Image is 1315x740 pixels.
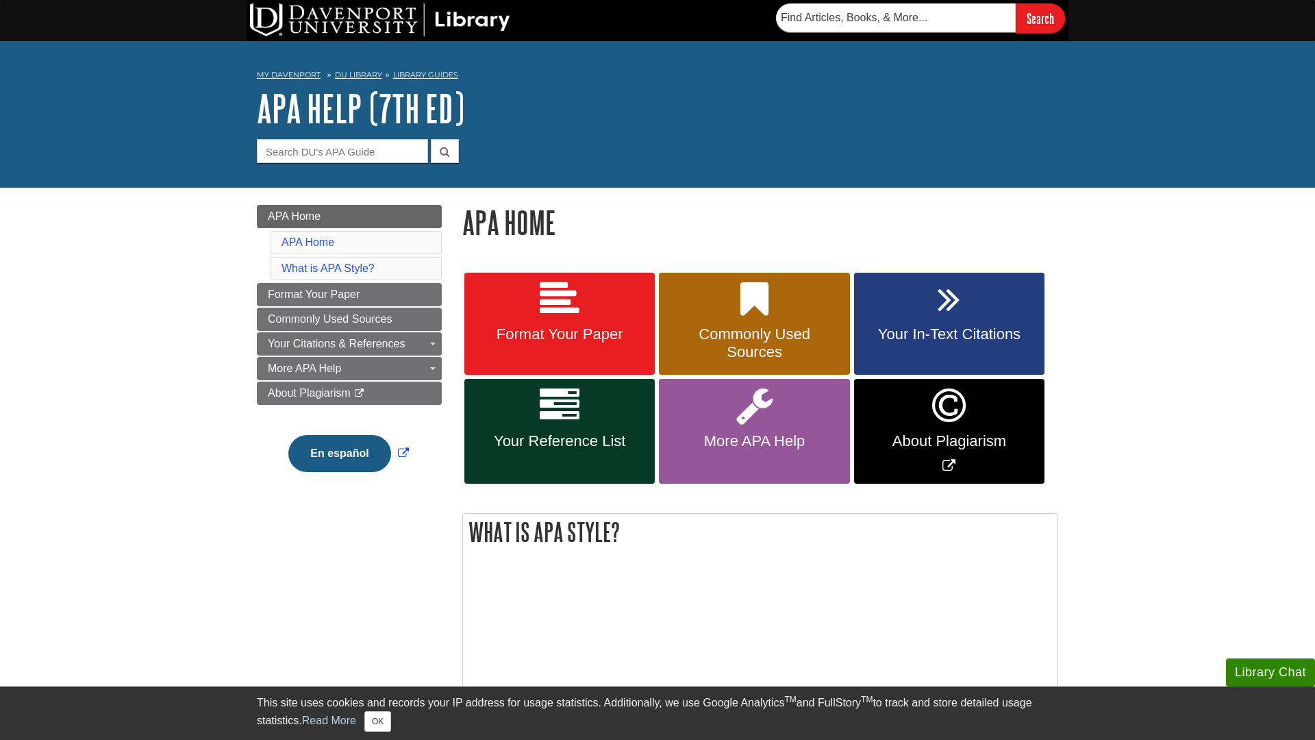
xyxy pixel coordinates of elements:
[335,70,382,79] a: DU Library
[669,432,839,450] span: More APA Help
[462,205,1058,240] h1: APA Home
[257,283,442,306] a: Format Your Paper
[250,3,510,36] img: DU Library
[257,69,321,81] a: My Davenport
[475,325,644,343] span: Format Your Paper
[776,3,1065,33] form: Searches DU Library's articles, books, and more
[257,66,1058,88] nav: breadcrumb
[281,236,334,248] a: APA Home
[854,273,1044,375] a: Your In-Text Citations
[776,3,1016,32] input: Find Articles, Books, & More...
[861,695,873,704] sup: TM
[268,387,351,399] span: About Plagiarism
[1016,3,1065,33] input: Search
[659,379,849,484] a: More APA Help
[268,362,341,374] span: More APA Help
[393,70,458,79] a: Library Guides
[268,338,405,349] span: Your Citations & References
[659,273,849,375] a: Commonly Used Sources
[288,435,390,472] button: En español
[364,711,391,732] button: Close
[784,695,796,704] sup: TM
[268,313,392,325] span: Commonly Used Sources
[463,514,1057,550] h2: What is APA Style?
[257,357,442,380] a: More APA Help
[864,325,1034,343] span: Your In-Text Citations
[464,273,655,375] a: Format Your Paper
[302,715,356,726] a: Read More
[257,205,442,228] a: APA Home
[464,379,655,484] a: Your Reference List
[257,695,1058,732] div: This site uses cookies and records your IP address for usage statistics. Additionally, we use Goo...
[257,205,442,495] div: Guide Page Menu
[854,379,1044,484] a: Link opens in new window
[864,432,1034,450] span: About Plagiarism
[257,382,442,405] a: About Plagiarism
[257,308,442,331] a: Commonly Used Sources
[281,262,375,274] a: What is APA Style?
[1226,658,1315,687] button: Library Chat
[268,288,360,300] span: Format Your Paper
[257,139,428,163] input: Search DU's APA Guide
[285,447,412,459] a: Link opens in new window
[257,87,464,129] a: APA Help (7th Ed)
[257,332,442,356] a: Your Citations & References
[268,210,321,222] span: APA Home
[353,389,365,398] i: This link opens in a new window
[475,432,644,450] span: Your Reference List
[669,325,839,361] span: Commonly Used Sources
